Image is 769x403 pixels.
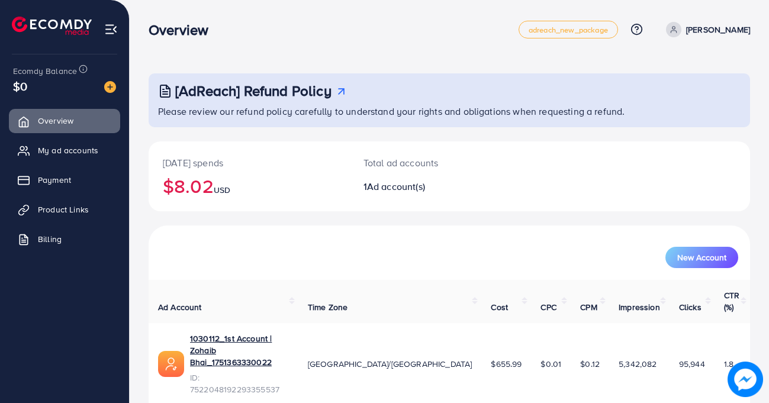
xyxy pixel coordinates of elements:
[540,358,561,370] span: $0.01
[661,22,750,37] a: [PERSON_NAME]
[363,181,485,192] h2: 1
[9,227,120,251] a: Billing
[12,17,92,35] img: logo
[619,301,660,313] span: Impression
[529,26,608,34] span: adreach_new_package
[214,184,230,196] span: USD
[9,109,120,133] a: Overview
[190,333,289,369] a: 1030112_1st Account | Zohaib Bhai_1751363330022
[9,168,120,192] a: Payment
[190,372,289,396] span: ID: 7522048192293355537
[158,104,743,118] p: Please review our refund policy carefully to understand your rights and obligations when requesti...
[104,81,116,93] img: image
[677,253,726,262] span: New Account
[175,82,332,99] h3: [AdReach] Refund Policy
[38,115,73,127] span: Overview
[540,301,556,313] span: CPC
[38,204,89,215] span: Product Links
[149,21,218,38] h3: Overview
[13,65,77,77] span: Ecomdy Balance
[724,289,739,313] span: CTR (%)
[163,156,335,170] p: [DATE] spends
[679,358,705,370] span: 95,944
[38,144,98,156] span: My ad accounts
[158,351,184,377] img: ic-ads-acc.e4c84228.svg
[724,358,733,370] span: 1.8
[38,174,71,186] span: Payment
[9,138,120,162] a: My ad accounts
[619,358,657,370] span: 5,342,082
[9,198,120,221] a: Product Links
[686,22,750,37] p: [PERSON_NAME]
[308,358,472,370] span: [GEOGRAPHIC_DATA]/[GEOGRAPHIC_DATA]
[163,175,335,197] h2: $8.02
[665,247,738,268] button: New Account
[104,22,118,36] img: menu
[363,156,485,170] p: Total ad accounts
[728,362,763,397] img: image
[491,301,508,313] span: Cost
[13,78,27,95] span: $0
[519,21,618,38] a: adreach_new_package
[679,301,702,313] span: Clicks
[158,301,202,313] span: Ad Account
[580,301,597,313] span: CPM
[308,301,348,313] span: Time Zone
[580,358,600,370] span: $0.12
[491,358,522,370] span: $655.99
[38,233,62,245] span: Billing
[367,180,425,193] span: Ad account(s)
